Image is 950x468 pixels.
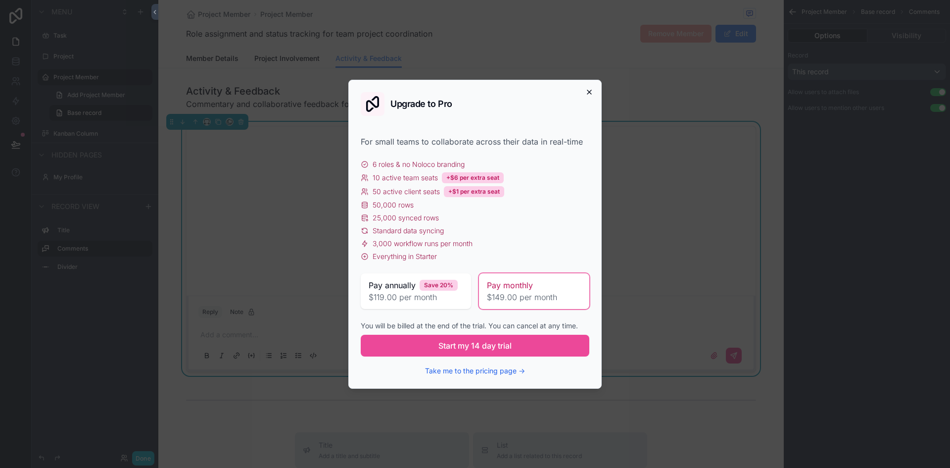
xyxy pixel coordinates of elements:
span: Start my 14 day trial [438,340,512,352]
span: Everything in Starter [373,252,437,261]
button: Start my 14 day trial [361,335,589,357]
span: 50 active client seats [373,187,440,197]
span: 25,000 synced rows [373,213,439,223]
span: 3,000 workflow runs per month [373,239,473,249]
div: +$6 per extra seat [442,172,504,183]
div: Save 20% [420,280,458,291]
div: You will be billed at the end of the trial. You can cancel at any time. [361,321,589,331]
span: $149.00 per month [487,291,581,303]
span: Standard data syncing [373,226,444,236]
div: +$1 per extra seat [444,186,504,197]
button: Take me to the pricing page → [425,366,525,376]
div: For small teams to collaborate across their data in real-time [361,136,589,148]
span: Pay annually [369,279,416,291]
span: 10 active team seats [373,173,438,183]
h2: Upgrade to Pro [390,100,452,108]
span: 6 roles & no Noloco branding [373,159,465,169]
span: 50,000 rows [373,200,414,210]
span: $119.00 per month [369,291,463,303]
span: Pay monthly [487,279,533,291]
